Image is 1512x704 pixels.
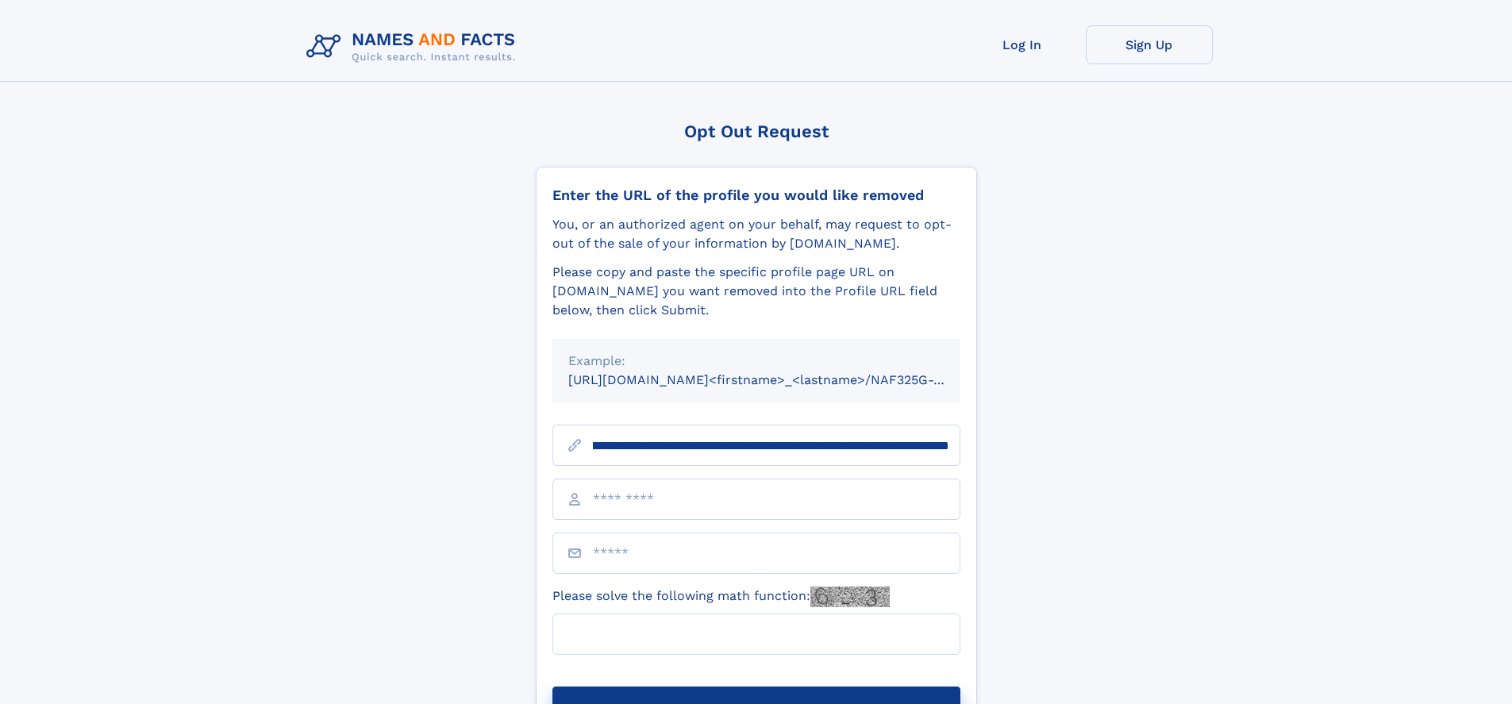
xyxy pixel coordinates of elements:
[959,25,1086,64] a: Log In
[552,587,890,607] label: Please solve the following math function:
[568,352,945,371] div: Example:
[300,25,529,68] img: Logo Names and Facts
[552,187,960,204] div: Enter the URL of the profile you would like removed
[536,121,977,141] div: Opt Out Request
[552,263,960,320] div: Please copy and paste the specific profile page URL on [DOMAIN_NAME] you want removed into the Pr...
[552,215,960,253] div: You, or an authorized agent on your behalf, may request to opt-out of the sale of your informatio...
[568,372,991,387] small: [URL][DOMAIN_NAME]<firstname>_<lastname>/NAF325G-xxxxxxxx
[1086,25,1213,64] a: Sign Up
